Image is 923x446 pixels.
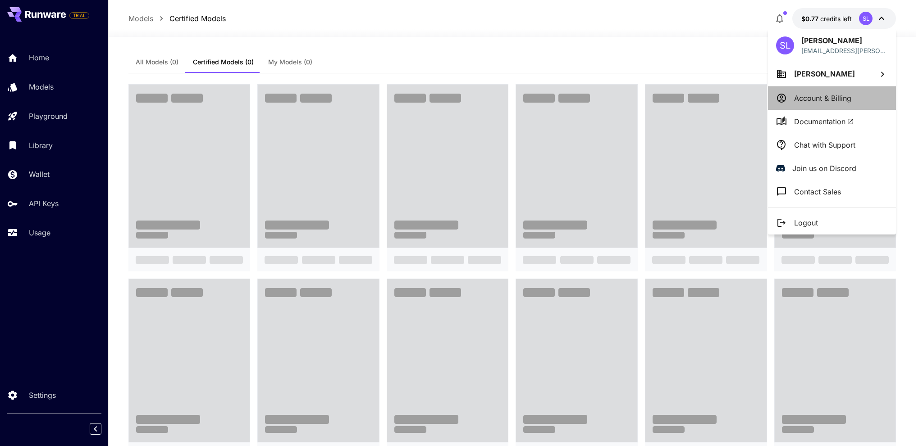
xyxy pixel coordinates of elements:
[794,93,851,104] p: Account & Billing
[794,217,818,228] p: Logout
[792,163,856,174] p: Join us on Discord
[794,186,841,197] p: Contact Sales
[768,62,896,86] button: [PERSON_NAME]
[794,116,854,127] span: Documentation
[801,35,888,46] p: [PERSON_NAME]
[794,140,855,150] p: Chat with Support
[801,46,888,55] p: [EMAIL_ADDRESS][PERSON_NAME]
[801,46,888,55] div: scarlett@starlett.ai
[776,36,794,54] div: SL
[794,69,855,78] span: [PERSON_NAME]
